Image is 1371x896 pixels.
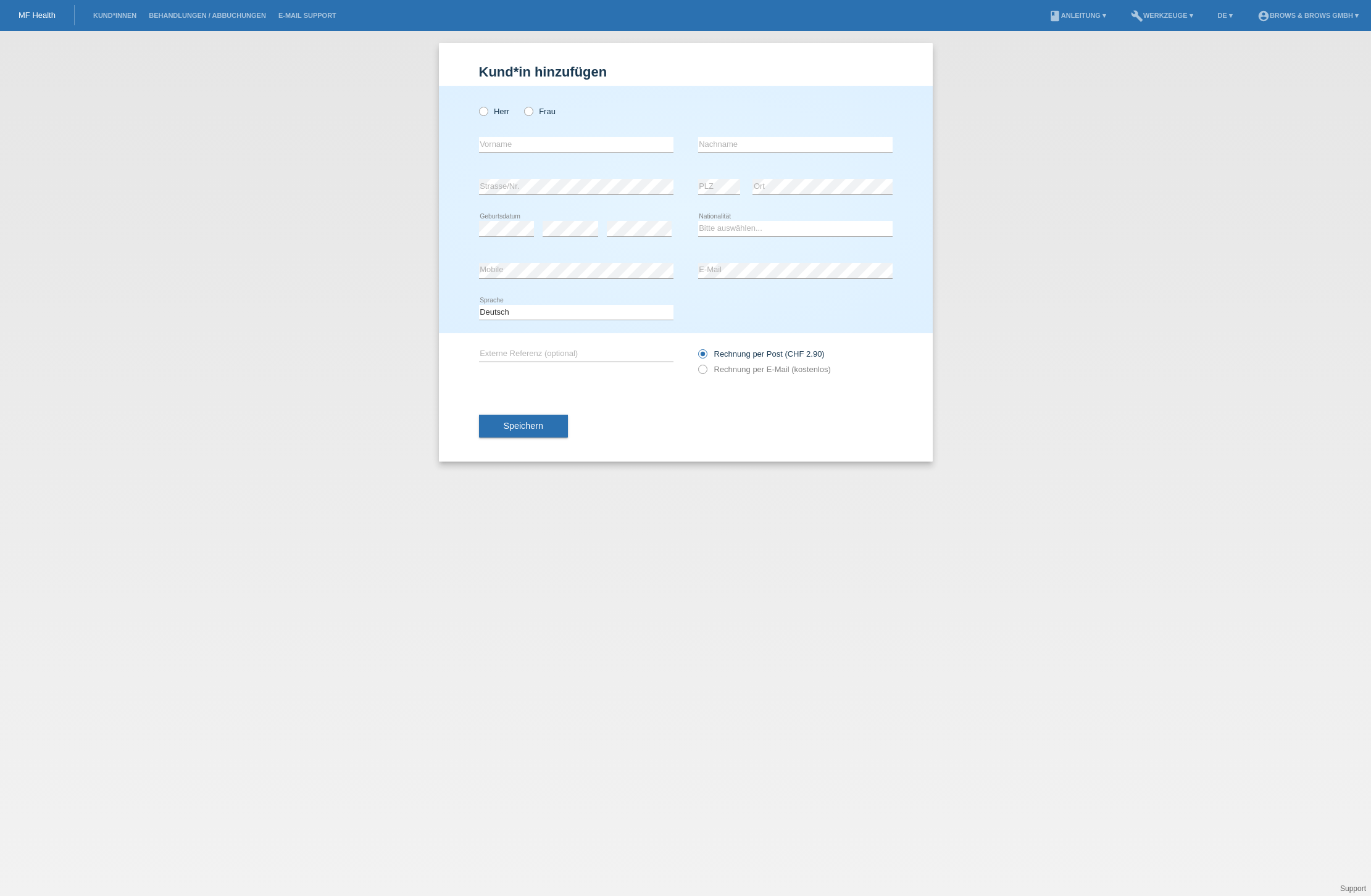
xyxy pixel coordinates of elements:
[698,365,706,380] input: Rechnung per E-Mail (kostenlos)
[698,349,825,359] label: Rechnung per Post (CHF 2.90)
[698,365,831,374] label: Rechnung per E-Mail (kostenlos)
[19,10,56,20] a: MF Health
[524,107,532,115] input: Frau
[143,12,272,19] a: Behandlungen / Abbuchungen
[479,64,893,80] h1: Kund*in hinzufügen
[1125,12,1199,19] a: buildWerkzeuge ▾
[479,415,568,438] button: Speichern
[1340,884,1366,893] a: Support
[1049,10,1061,22] i: book
[504,421,543,431] span: Speichern
[698,349,706,365] input: Rechnung per Post (CHF 2.90)
[1251,12,1365,19] a: account_circleBrows & Brows GmbH ▾
[1131,10,1143,22] i: build
[1043,12,1112,19] a: bookAnleitung ▾
[524,107,556,116] label: Frau
[1257,10,1270,22] i: account_circle
[272,12,343,19] a: E-Mail Support
[479,107,510,116] label: Herr
[1212,12,1239,19] a: DE ▾
[87,12,143,19] a: Kund*innen
[479,107,487,115] input: Herr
